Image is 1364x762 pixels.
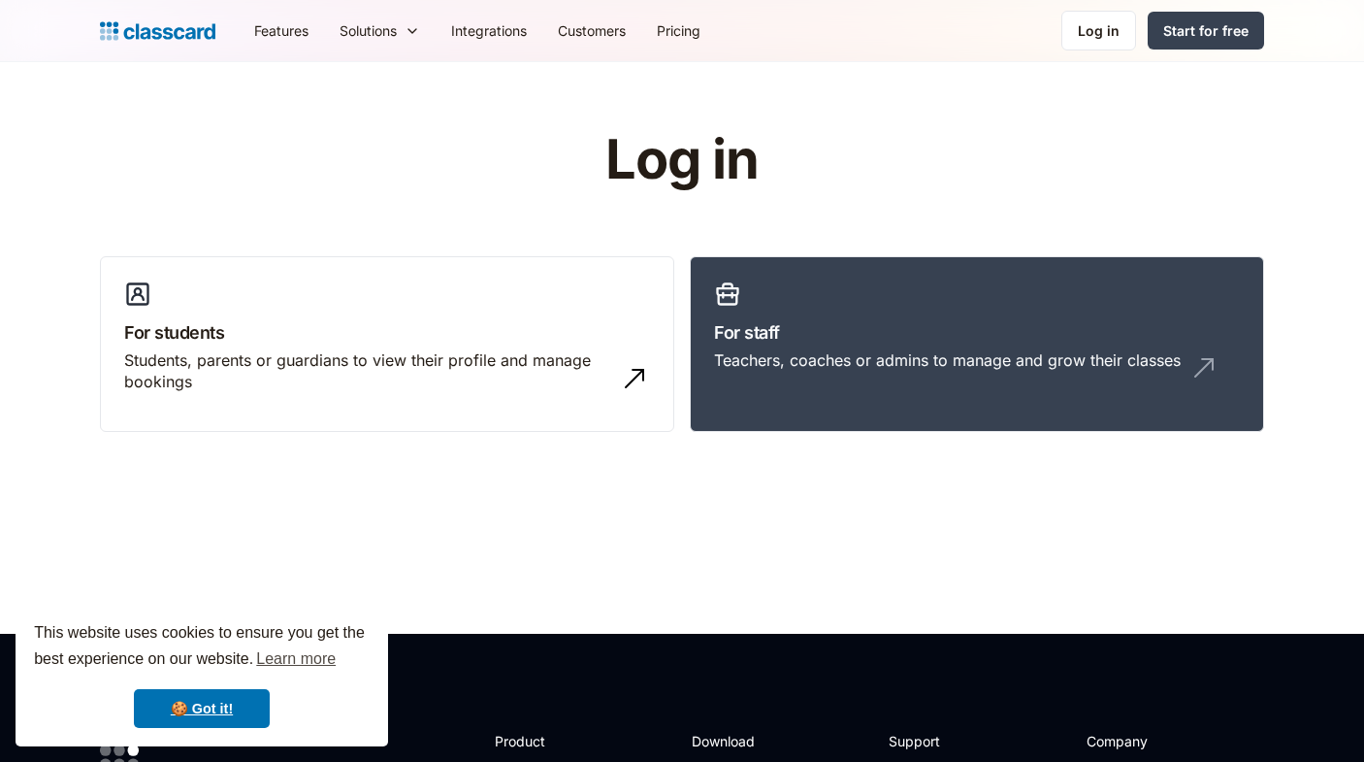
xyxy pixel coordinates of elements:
a: learn more about cookies [253,645,339,674]
a: Pricing [641,9,716,52]
h3: For staff [714,319,1240,346]
a: dismiss cookie message [134,689,270,728]
a: Log in [1061,11,1136,50]
div: Solutions [340,20,397,41]
div: Start for free [1163,20,1249,41]
a: Features [239,9,324,52]
div: cookieconsent [16,603,388,746]
a: For staffTeachers, coaches or admins to manage and grow their classes [690,256,1264,433]
h2: Support [889,731,967,751]
a: Integrations [436,9,542,52]
span: This website uses cookies to ensure you get the best experience on our website. [34,621,370,674]
h3: For students [124,319,650,346]
a: Logo [100,17,215,45]
div: Students, parents or guardians to view their profile and manage bookings [124,349,611,393]
a: Start for free [1148,12,1264,50]
a: Customers [542,9,641,52]
div: Teachers, coaches or admins to manage and grow their classes [714,349,1181,371]
h2: Company [1087,731,1216,751]
h2: Download [692,731,771,751]
div: Log in [1078,20,1120,41]
h1: Log in [374,130,991,190]
div: Solutions [324,9,436,52]
a: For studentsStudents, parents or guardians to view their profile and manage bookings [100,256,674,433]
h2: Product [495,731,599,751]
